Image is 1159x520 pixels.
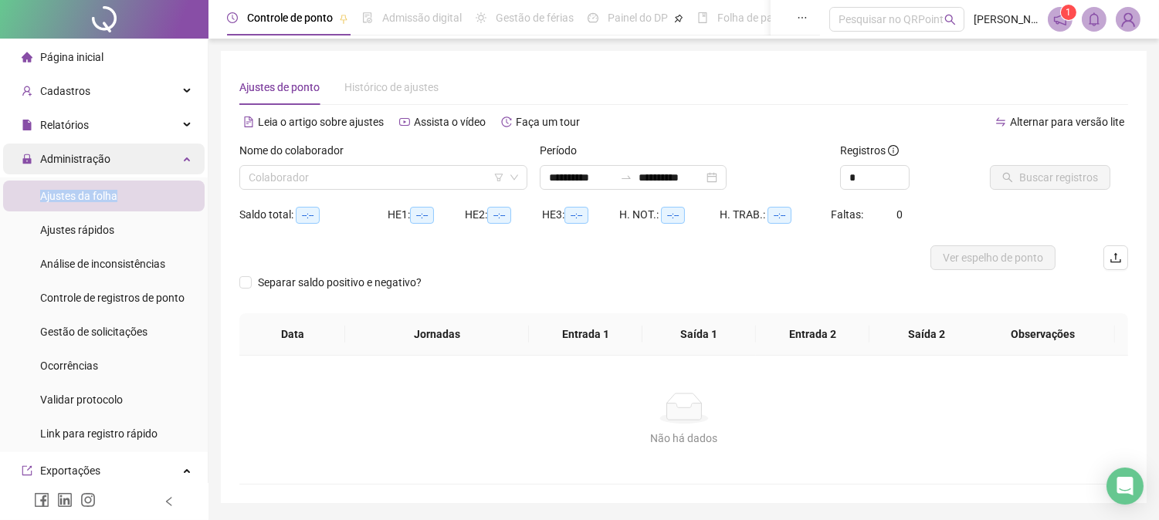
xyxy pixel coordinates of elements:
[930,245,1056,270] button: Ver espelho de ponto
[80,492,96,508] span: instagram
[252,274,428,291] span: Separar saldo positivo e negativo?
[40,326,147,338] span: Gestão de solicitações
[831,208,866,221] span: Faltas:
[40,51,103,63] span: Página inicial
[971,313,1115,356] th: Observações
[258,116,384,128] span: Leia o artigo sobre ajustes
[642,313,756,356] th: Saída 1
[40,360,98,372] span: Ocorrências
[1110,252,1122,264] span: upload
[540,142,587,159] label: Período
[990,165,1110,190] button: Buscar registros
[164,496,175,507] span: left
[983,326,1103,343] span: Observações
[227,12,238,23] span: clock-circle
[756,313,869,356] th: Entrada 2
[529,313,642,356] th: Entrada 1
[661,207,685,224] span: --:--
[40,224,114,236] span: Ajustes rápidos
[382,12,462,24] span: Admissão digital
[1066,7,1072,18] span: 1
[22,52,32,62] span: home
[339,14,348,23] span: pushpin
[896,208,903,221] span: 0
[57,492,73,508] span: linkedin
[388,206,465,224] div: HE 1:
[399,116,410,127] span: youtube
[869,313,983,356] th: Saída 2
[717,12,816,24] span: Folha de pagamento
[608,12,668,24] span: Painel do DP
[1087,12,1101,26] span: bell
[1053,12,1067,26] span: notification
[494,173,503,182] span: filter
[40,464,100,477] span: Exportações
[995,116,1006,127] span: swap
[1010,116,1124,128] span: Alternar para versão lite
[510,173,519,182] span: down
[1117,8,1140,31] img: 20253
[239,313,345,356] th: Data
[487,207,511,224] span: --:--
[501,116,512,127] span: history
[944,14,956,25] span: search
[768,207,791,224] span: --:--
[840,142,899,159] span: Registros
[542,206,619,224] div: HE 3:
[22,154,32,164] span: lock
[362,12,373,23] span: file-done
[239,142,354,159] label: Nome do colaborador
[720,206,831,224] div: H. TRAB.:
[34,492,49,508] span: facebook
[40,393,123,406] span: Validar protocolo
[974,11,1039,28] span: [PERSON_NAME] ME
[674,14,683,23] span: pushpin
[496,12,574,24] span: Gestão de férias
[40,85,90,97] span: Cadastros
[247,12,333,24] span: Controle de ponto
[697,12,708,23] span: book
[476,12,486,23] span: sun
[40,427,158,440] span: Link para registro rápido
[465,206,542,224] div: HE 2:
[564,207,588,224] span: --:--
[1061,5,1076,20] sup: 1
[1106,468,1144,505] div: Open Intercom Messenger
[239,206,388,224] div: Saldo total:
[40,119,89,131] span: Relatórios
[516,116,580,128] span: Faça um tour
[258,430,1110,447] div: Não há dados
[797,12,808,23] span: ellipsis
[619,206,720,224] div: H. NOT.:
[620,171,632,184] span: to
[345,313,528,356] th: Jornadas
[40,258,165,270] span: Análise de inconsistências
[22,86,32,96] span: user-add
[22,120,32,130] span: file
[40,153,110,165] span: Administração
[239,81,320,93] span: Ajustes de ponto
[344,81,439,93] span: Histórico de ajustes
[296,207,320,224] span: --:--
[243,116,254,127] span: file-text
[410,207,434,224] span: --:--
[414,116,486,128] span: Assista o vídeo
[620,171,632,184] span: swap-right
[888,145,899,156] span: info-circle
[40,292,185,304] span: Controle de registros de ponto
[22,465,32,476] span: export
[40,190,117,202] span: Ajustes da folha
[588,12,598,23] span: dashboard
